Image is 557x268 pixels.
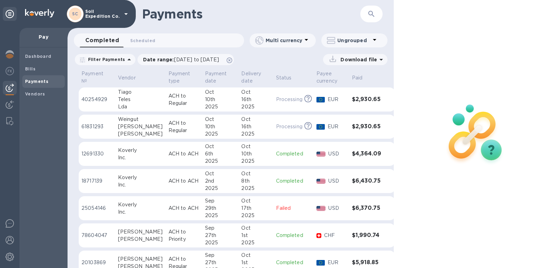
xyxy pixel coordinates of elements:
div: 2025 [241,103,270,110]
div: 8th [241,177,270,185]
p: Payment type [168,70,190,85]
img: USD [316,206,326,211]
div: 10th [241,150,270,158]
p: 20103869 [81,259,112,266]
div: Koverly [118,174,163,181]
p: 18717139 [81,177,112,185]
div: Sep [205,197,236,205]
div: Oct [241,89,270,96]
span: [DATE] to [DATE] [174,57,219,62]
p: Processing [276,123,303,130]
p: ACH to ACH [168,205,199,212]
p: Status [276,74,292,82]
p: Payment date [205,70,227,85]
div: [PERSON_NAME] [118,123,163,130]
div: 2nd [205,177,236,185]
b: SC [72,11,78,16]
div: 2025 [241,239,270,246]
p: 25054146 [81,205,112,212]
p: Processing [276,96,303,103]
div: 1st [241,259,270,266]
div: 16th [241,96,270,103]
div: Oct [241,116,270,123]
div: Oct [205,116,236,123]
div: Oct [241,143,270,150]
span: Vendor [118,74,145,82]
p: Download file [338,56,377,63]
div: 2025 [205,239,236,246]
img: CHF [316,233,321,238]
h3: $6,430.75 [352,178,381,184]
h3: $4,364.09 [352,151,381,157]
p: Filter Payments [85,56,125,62]
div: Weingut [118,116,163,123]
div: [PERSON_NAME] [118,255,163,263]
div: Koverly [118,201,163,208]
h3: $1,990.74 [352,232,381,239]
p: USD [328,150,346,158]
p: EUR [328,96,346,103]
p: CHF [324,232,346,239]
h3: $2,930.65 [352,96,381,103]
h3: $5,918.85 [352,259,381,266]
span: Status [276,74,301,82]
p: EUR [328,123,346,130]
div: Sep [205,224,236,232]
div: 2025 [241,130,270,138]
div: Oct [241,197,270,205]
p: Multi currency [266,37,302,44]
p: Completed [276,232,311,239]
div: Inc. [118,181,163,189]
p: ACH to Priority [168,228,199,243]
div: 29th [205,205,236,212]
b: Vendors [25,91,45,97]
div: Teles [118,96,163,103]
h3: $2,930.65 [352,123,381,130]
span: Paid [352,74,372,82]
p: 12691330 [81,150,112,158]
p: EUR [328,259,346,266]
img: USD [316,152,326,156]
div: Oct [205,89,236,96]
div: 1st [241,232,270,239]
p: 78604047 [81,232,112,239]
p: Payee currency [316,70,337,85]
div: [PERSON_NAME] [118,236,163,243]
p: Completed [276,259,311,266]
h3: $6,370.75 [352,205,381,212]
div: Inc. [118,154,163,161]
b: Bills [25,66,36,71]
div: 2025 [241,185,270,192]
p: 40254929 [81,96,112,103]
p: USD [328,205,346,212]
p: ACH to ACH [168,150,199,158]
div: 16th [241,123,270,130]
div: Oct [205,170,236,177]
div: Oct [241,252,270,259]
p: ACH to Regular [168,120,199,134]
span: Payee currency [316,70,346,85]
div: Tiago [118,89,163,96]
div: Inc. [118,208,163,216]
span: Payment date [205,70,236,85]
div: 17th [241,205,270,212]
div: Koverly [118,147,163,154]
p: Completed [276,150,311,158]
div: 27th [205,259,236,266]
div: 2025 [241,158,270,165]
p: ACH to Regular [168,92,199,107]
p: Vendor [118,74,136,82]
p: USD [328,177,346,185]
b: Payments [25,79,48,84]
div: 6th [205,150,236,158]
img: USD [316,179,326,184]
p: Payment № [81,70,103,85]
p: Date range : [143,56,222,63]
p: 61831293 [81,123,112,130]
div: 2025 [241,212,270,219]
p: Delivery date [241,70,261,85]
p: Ungrouped [337,37,370,44]
div: 2025 [205,185,236,192]
span: Payment type [168,70,199,85]
div: Oct [241,170,270,177]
